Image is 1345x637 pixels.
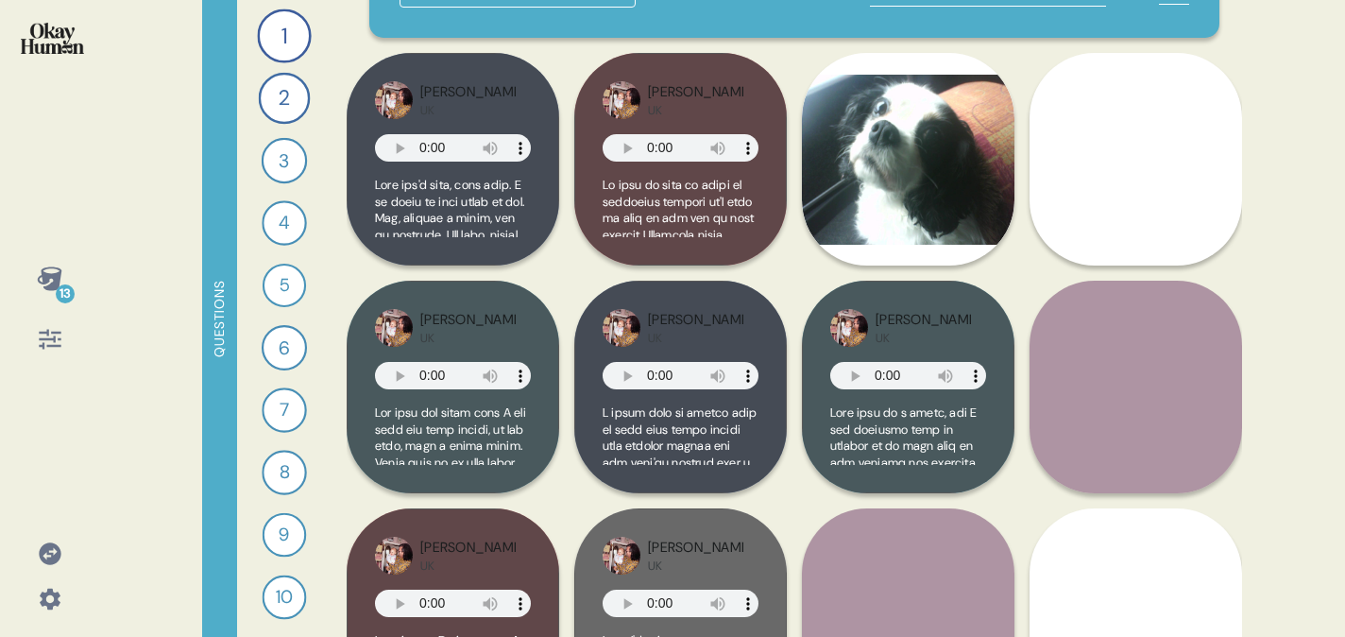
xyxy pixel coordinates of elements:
div: 5 [263,264,306,307]
div: 7 [262,387,306,432]
img: okayhuman.3b1b6348.png [21,23,84,54]
img: profilepic_7147706398620816.jpg [375,537,413,575]
div: 2 [259,73,311,125]
div: [PERSON_NAME] [420,82,516,103]
div: [PERSON_NAME] [420,538,516,559]
div: UK [648,331,743,346]
div: 1 [257,9,311,62]
div: 8 [262,450,306,494]
div: 4 [262,200,306,245]
img: profilepic_7147706398620816.jpg [375,309,413,347]
div: [PERSON_NAME] [648,310,743,331]
div: UK [648,103,743,118]
div: UK [420,103,516,118]
div: [PERSON_NAME] [648,82,743,103]
img: profilepic_7147706398620816.jpg [603,81,640,119]
div: [PERSON_NAME] [420,310,516,331]
div: [PERSON_NAME] [876,310,971,331]
div: UK [420,559,516,574]
div: 6 [262,325,307,370]
div: 3 [262,138,307,183]
div: 13 [56,284,75,303]
div: UK [648,559,743,574]
div: [PERSON_NAME] [648,538,743,559]
div: 9 [263,513,307,558]
img: profilepic_7147706398620816.jpg [830,309,868,347]
img: profilepic_7147706398620816.jpg [375,81,413,119]
img: profilepic_7147706398620816.jpg [603,537,640,575]
div: UK [876,331,971,346]
img: profilepic_7147706398620816.jpg [603,309,640,347]
div: UK [420,331,516,346]
div: 10 [263,576,307,620]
